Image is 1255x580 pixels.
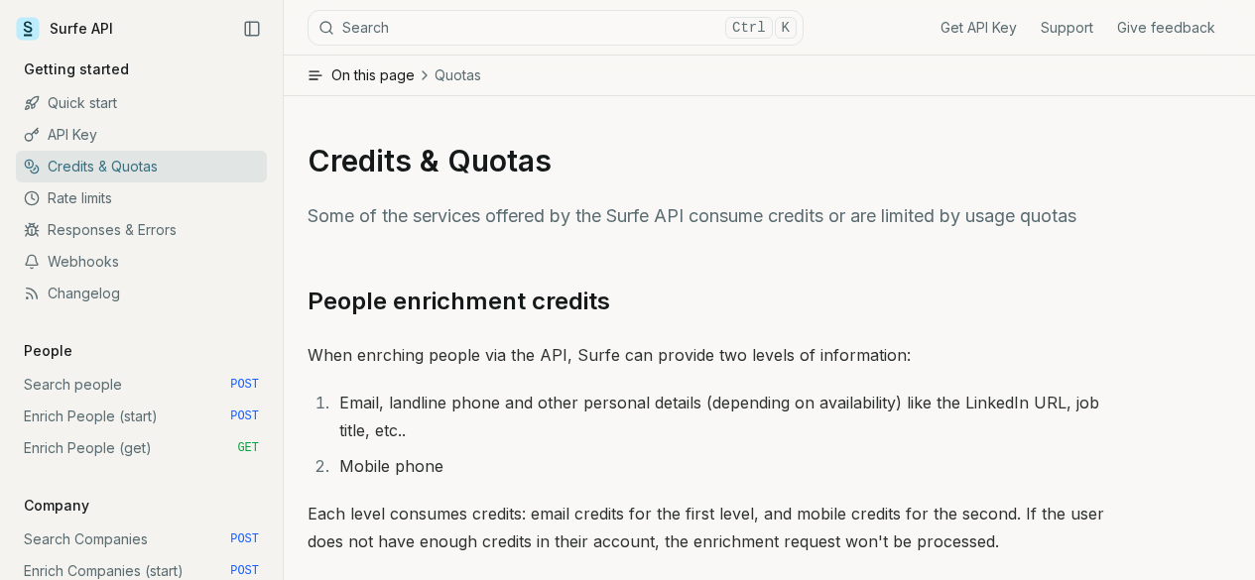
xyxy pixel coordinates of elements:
a: Webhooks [16,246,267,278]
a: Enrich People (get) GET [16,432,267,464]
a: Support [1041,18,1093,38]
span: POST [230,531,259,547]
a: Get API Key [941,18,1017,38]
button: On this pageQuotas [284,56,1255,95]
a: Enrich People (start) POST [16,401,267,432]
span: POST [230,408,259,424]
h1: Credits & Quotas [308,143,1113,178]
p: Each level consumes credits: email credits for the first level, and mobile credits for the second... [308,500,1113,555]
p: Getting started [16,59,137,79]
p: People [16,341,80,361]
a: Credits & Quotas [16,151,267,182]
span: POST [230,563,259,579]
a: API Key [16,119,267,151]
a: Give feedback [1117,18,1215,38]
span: GET [237,440,259,456]
kbd: Ctrl [725,17,773,39]
a: People enrichment credits [308,286,610,317]
p: Some of the services offered by the Surfe API consume credits or are limited by usage quotas [308,202,1113,230]
kbd: K [775,17,797,39]
a: Responses & Errors [16,214,267,246]
p: When enrching people via the API, Surfe can provide two levels of information: [308,341,1113,369]
li: Email, landline phone and other personal details (depending on availability) like the LinkedIn UR... [333,389,1113,444]
button: SearchCtrlK [308,10,804,46]
a: Surfe API [16,14,113,44]
li: Mobile phone [333,452,1113,480]
a: Quick start [16,87,267,119]
a: Search Companies POST [16,523,267,555]
button: Collapse Sidebar [237,14,267,44]
span: POST [230,377,259,393]
span: Quotas [435,65,481,85]
a: Rate limits [16,182,267,214]
p: Company [16,496,97,516]
a: Search people POST [16,369,267,401]
a: Changelog [16,278,267,309]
